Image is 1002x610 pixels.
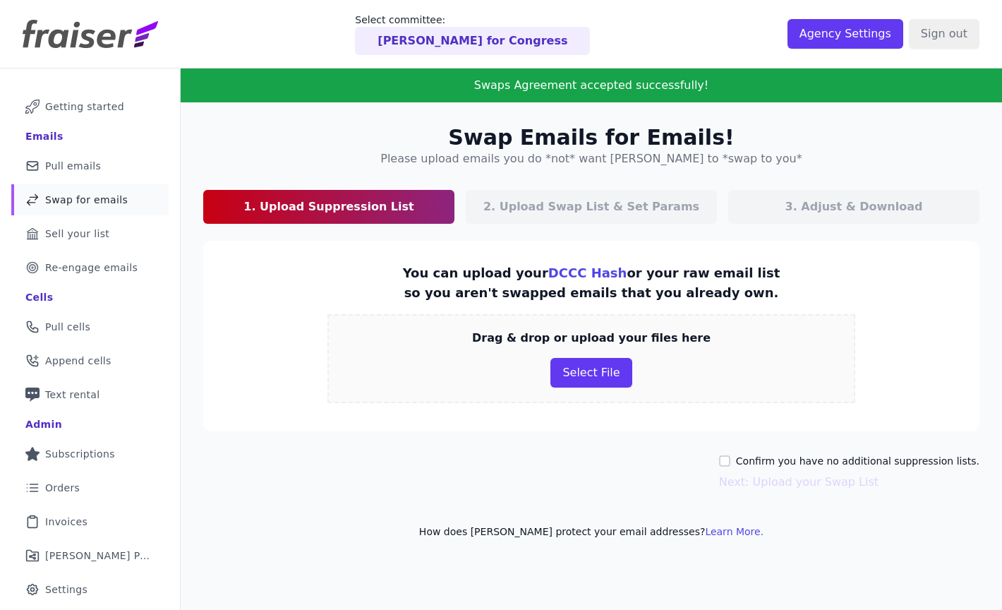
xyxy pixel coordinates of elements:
a: Settings [11,574,169,605]
button: Next: Upload your Swap List [719,474,879,491]
h4: Please upload emails you do *not* want [PERSON_NAME] to *swap to you* [380,150,802,167]
label: Confirm you have no additional suppression lists. [736,454,979,468]
a: Orders [11,472,169,503]
a: Append cells [11,345,169,376]
p: [PERSON_NAME] for Congress [378,32,567,49]
p: Drag & drop or upload your files here [472,330,711,347]
span: Invoices [45,515,87,529]
a: 1. Upload Suppression List [203,190,454,224]
div: Emails [25,129,64,143]
p: Swaps Agreement accepted successfully! [248,77,934,94]
a: Select committee: [PERSON_NAME] for Congress [355,13,590,55]
a: Sell your list [11,218,169,249]
h2: Swap Emails for Emails! [448,125,734,150]
a: [PERSON_NAME] Performance [11,540,169,571]
div: Admin [25,417,62,431]
span: [PERSON_NAME] Performance [45,549,152,563]
a: Pull emails [11,150,169,181]
span: Pull emails [45,159,101,173]
p: How does [PERSON_NAME] protect your email addresses? [203,525,979,539]
span: Sell your list [45,227,109,241]
div: Cells [25,290,53,304]
button: Select File [550,358,632,388]
p: Select committee: [355,13,590,27]
a: Invoices [11,506,169,537]
span: Subscriptions [45,447,115,461]
input: Agency Settings [787,19,903,49]
a: Pull cells [11,311,169,342]
p: 3. Adjust & Download [785,198,923,215]
a: Subscriptions [11,438,169,470]
span: Orders [45,481,80,495]
a: Swap for emails [11,184,169,215]
button: Learn More. [705,525,763,539]
img: Fraiser Logo [23,20,158,48]
p: 1. Upload Suppression List [243,198,414,215]
span: Getting started [45,100,124,114]
span: Re-engage emails [45,261,138,275]
a: Getting started [11,91,169,122]
span: Text rental [45,388,100,402]
span: Append cells [45,354,111,368]
span: Settings [45,582,87,597]
input: Sign out [909,19,979,49]
a: Re-engage emails [11,252,169,283]
a: DCCC Hash [548,265,627,280]
p: 2. Upload Swap List & Set Params [483,198,699,215]
p: You can upload your or your raw email list so you aren't swapped emails that you already own. [394,263,790,303]
span: Pull cells [45,320,90,334]
a: Text rental [11,379,169,410]
span: Swap for emails [45,193,128,207]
